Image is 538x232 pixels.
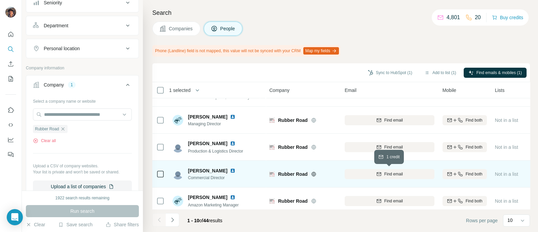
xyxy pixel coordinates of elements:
[443,196,487,206] button: Find both
[33,96,132,104] div: Select a company name or website
[476,70,522,76] span: Find emails & mobiles (1)
[188,121,243,127] span: Managing Director
[26,18,139,34] button: Department
[443,87,456,94] span: Mobile
[166,213,179,227] button: Navigate to next page
[188,149,243,154] span: Production & Logistics Director
[443,142,487,152] button: Find both
[188,140,227,147] span: [PERSON_NAME]
[495,118,518,123] span: Not in a list
[507,217,513,224] p: 10
[345,169,434,179] button: Find email
[5,119,16,131] button: Use Surfe API
[33,169,132,175] p: Your list is private and won't be saved or shared.
[203,218,209,223] span: 44
[26,65,139,71] p: Company information
[230,168,235,173] img: LinkedIn logo
[466,144,483,150] span: Find both
[466,117,483,123] span: Find both
[464,68,527,78] button: Find emails & mobiles (1)
[5,7,16,18] img: Avatar
[384,171,403,177] span: Find email
[26,40,139,57] button: Personal location
[269,198,275,204] img: Logo of Rubber Road
[44,22,68,29] div: Department
[5,43,16,55] button: Search
[278,198,308,204] span: Rubber Road
[495,171,518,177] span: Not in a list
[188,95,260,100] span: Head of Marketplace, Data and Systems
[5,134,16,146] button: Dashboard
[188,194,227,201] span: [PERSON_NAME]
[345,87,356,94] span: Email
[475,13,481,22] p: 20
[5,104,16,116] button: Use Surfe on LinkedIn
[466,198,483,204] span: Find both
[188,167,227,174] span: [PERSON_NAME]
[188,113,227,120] span: [PERSON_NAME]
[230,195,235,200] img: LinkedIn logo
[33,138,56,144] button: Clear all
[187,218,199,223] span: 1 - 10
[44,81,64,88] div: Company
[230,141,235,146] img: LinkedIn logo
[466,171,483,177] span: Find both
[384,198,403,204] span: Find email
[443,169,487,179] button: Find both
[172,196,183,206] img: Avatar
[345,115,434,125] button: Find email
[495,87,505,94] span: Lists
[492,13,523,22] button: Buy credits
[269,118,275,123] img: Logo of Rubber Road
[5,28,16,40] button: Quick start
[363,68,417,78] button: Sync to HubSpot (1)
[199,218,203,223] span: of
[106,221,139,228] button: Share filters
[187,218,222,223] span: results
[7,209,23,225] div: Open Intercom Messenger
[269,171,275,177] img: Logo of Rubber Road
[35,126,59,132] span: Rubber Road
[152,8,530,18] h4: Search
[384,117,403,123] span: Find email
[278,117,308,124] span: Rubber Road
[495,198,518,204] span: Not in a list
[269,144,275,150] img: Logo of Rubber Road
[5,73,16,85] button: My lists
[33,163,132,169] p: Upload a CSV of company websites.
[345,196,434,206] button: Find email
[447,13,460,22] p: 4,801
[55,195,110,201] div: 1922 search results remaining
[420,68,461,78] button: Add to list (1)
[26,77,139,96] button: Company1
[188,175,243,181] span: Commercial Director
[303,47,339,55] button: Map my fields
[384,144,403,150] span: Find email
[5,58,16,70] button: Enrich CSV
[230,114,235,120] img: LinkedIn logo
[443,115,487,125] button: Find both
[169,87,191,94] span: 1 selected
[188,203,239,207] span: Amazon Marketing Manager
[220,25,236,32] span: People
[278,171,308,177] span: Rubber Road
[33,180,132,193] button: Upload a list of companies
[5,148,16,161] button: Feedback
[269,87,290,94] span: Company
[68,82,76,88] div: 1
[172,142,183,153] img: Avatar
[169,25,193,32] span: Companies
[495,144,518,150] span: Not in a list
[44,45,80,52] div: Personal location
[58,221,92,228] button: Save search
[345,142,434,152] button: Find email
[172,115,183,126] img: Avatar
[278,144,308,151] span: Rubber Road
[152,45,340,57] div: Phone (Landline) field is not mapped, this value will not be synced with your CRM
[466,217,498,224] span: Rows per page
[172,169,183,179] img: Avatar
[26,221,45,228] button: Clear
